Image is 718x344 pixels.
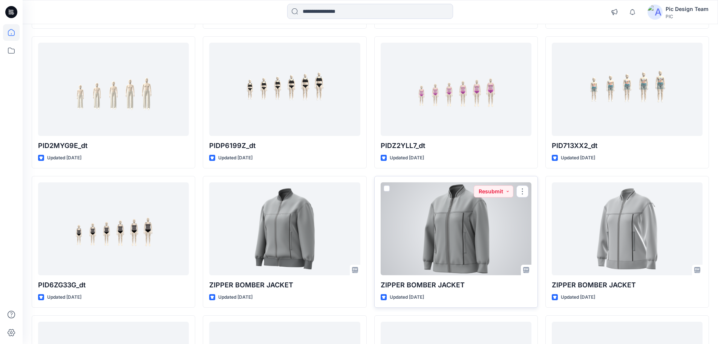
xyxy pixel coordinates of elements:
[381,182,531,276] a: ZIPPER BOMBER JACKET
[381,140,531,151] p: PIDZ2YLL7_dt
[552,140,703,151] p: PID713XX2_dt
[218,293,253,301] p: Updated [DATE]
[38,182,189,276] a: PID6ZG33G_dt
[561,154,595,162] p: Updated [DATE]
[552,43,703,136] a: PID713XX2_dt
[209,182,360,276] a: ZIPPER BOMBER JACKET
[561,293,595,301] p: Updated [DATE]
[47,154,81,162] p: Updated [DATE]
[648,5,663,20] img: avatar
[666,14,709,19] div: PIC
[209,280,360,290] p: ZIPPER BOMBER JACKET
[47,293,81,301] p: Updated [DATE]
[38,280,189,290] p: PID6ZG33G_dt
[38,140,189,151] p: PID2MYG9E_dt
[209,140,360,151] p: PIDP6199Z_dt
[209,43,360,136] a: PIDP6199Z_dt
[381,280,531,290] p: ZIPPER BOMBER JACKET
[38,43,189,136] a: PID2MYG9E_dt
[218,154,253,162] p: Updated [DATE]
[381,43,531,136] a: PIDZ2YLL7_dt
[390,154,424,162] p: Updated [DATE]
[552,182,703,276] a: ZIPPER BOMBER JACKET
[390,293,424,301] p: Updated [DATE]
[666,5,709,14] div: Pic Design Team
[552,280,703,290] p: ZIPPER BOMBER JACKET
